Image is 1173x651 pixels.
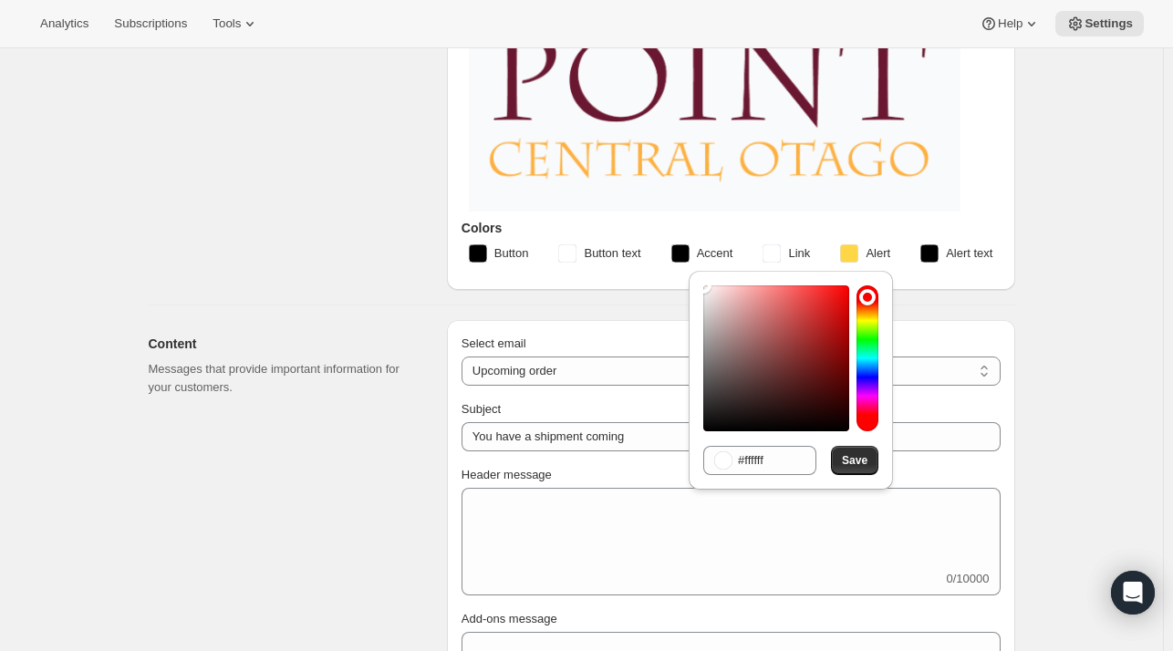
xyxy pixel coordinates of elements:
button: Accent [660,239,744,268]
button: Help [969,11,1052,36]
button: Button [458,239,540,268]
span: Subscriptions [114,16,187,31]
button: Save [831,446,878,475]
span: Button text [584,244,640,263]
button: Tools [202,11,270,36]
span: Subject [462,402,501,416]
button: Alert text [909,239,1003,268]
span: Alert [866,244,890,263]
span: Link [788,244,810,263]
span: Save [842,453,867,468]
button: Link [752,239,821,268]
span: Button [494,244,529,263]
span: Accent [697,244,733,263]
span: Select email [462,336,526,350]
button: Subscriptions [103,11,198,36]
button: Button text [547,239,651,268]
button: Alert [829,239,901,268]
h2: Content [149,335,418,353]
span: Help [998,16,1022,31]
span: Analytics [40,16,88,31]
button: Settings [1055,11,1144,36]
span: Alert text [946,244,992,263]
span: Header message [462,468,552,481]
button: Analytics [29,11,99,36]
span: Tools [213,16,241,31]
span: Settings [1085,16,1133,31]
span: Add-ons message [462,612,557,625]
div: Open Intercom Messenger [1111,571,1155,615]
p: Messages that provide important information for your customers. [149,360,418,397]
h3: Colors [462,219,1001,237]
